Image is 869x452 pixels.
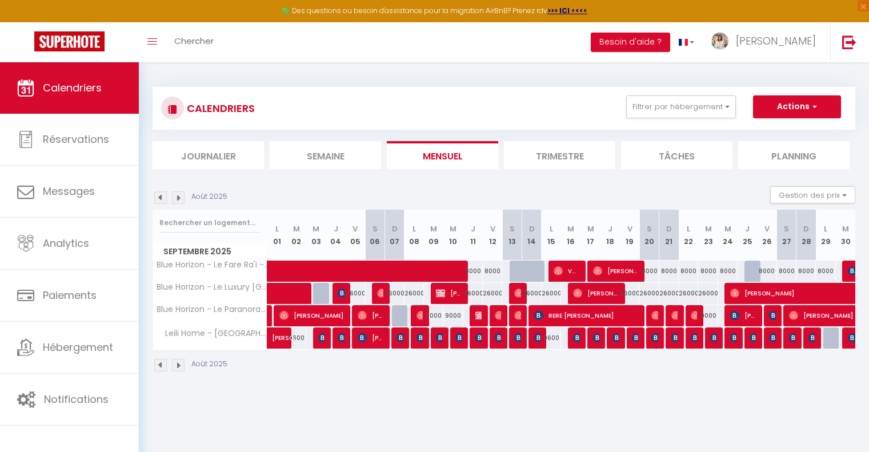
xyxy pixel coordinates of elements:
th: 26 [757,210,776,261]
span: Tepua-Hitikau MAKER [338,282,344,304]
img: Super Booking [34,31,105,51]
span: Chercher [174,35,214,47]
div: 26000 [346,283,365,304]
a: Chercher [166,22,222,62]
abbr: M [430,223,437,234]
div: 9000 [698,305,718,326]
div: 8000 [777,261,796,282]
div: 26000 [405,283,424,304]
th: 11 [463,210,483,261]
span: Messages [43,184,95,198]
th: 20 [639,210,659,261]
abbr: S [510,223,515,234]
span: Hébergement [43,340,113,354]
span: Leili Home - [GEOGRAPHIC_DATA] [155,327,269,340]
li: Trimestre [504,141,615,169]
div: 26000 [522,283,542,304]
span: [PERSON_NAME] [358,305,383,326]
abbr: J [608,223,612,234]
span: [PERSON_NAME] [358,327,383,349]
li: Tâches [621,141,732,169]
div: 8000 [796,261,816,282]
th: 30 [836,210,855,261]
p: Août 2025 [191,191,227,202]
span: Calendriers [43,81,102,95]
div: 26000 [463,283,483,304]
span: [PERSON_NAME] [671,327,678,349]
span: [PERSON_NAME] [573,282,618,304]
th: 16 [561,210,580,261]
span: Marine Prs [377,282,383,304]
span: Pepper [PERSON_NAME] [671,305,678,326]
abbr: M [293,223,300,234]
span: [PERSON_NAME] [691,327,697,349]
th: 17 [581,210,600,261]
div: 9000 [424,305,443,326]
button: Actions [753,95,841,118]
th: 03 [306,210,326,261]
abbr: D [666,223,672,234]
abbr: S [373,223,378,234]
img: logout [842,35,856,49]
li: Semaine [270,141,381,169]
div: 26000 [679,283,698,304]
span: [PERSON_NAME] [272,321,298,343]
h3: CALENDRIERS [184,95,255,121]
a: >>> ICI <<<< [547,6,587,15]
span: [PERSON_NAME] [651,327,658,349]
span: [PERSON_NAME] [475,305,482,326]
abbr: D [529,223,535,234]
th: 28 [796,210,816,261]
span: [PERSON_NAME] [279,305,344,326]
abbr: V [764,223,770,234]
abbr: D [392,223,398,234]
span: [PERSON_NAME] [417,305,423,326]
div: 9000 [443,305,463,326]
th: 12 [483,210,502,261]
th: 10 [443,210,463,261]
a: Vaimiti Atani [267,305,273,327]
span: [PERSON_NAME] [318,327,325,349]
div: 8000 [698,261,718,282]
span: [PERSON_NAME] [593,260,638,282]
li: Mensuel [387,141,498,169]
abbr: M [587,223,594,234]
th: 13 [502,210,522,261]
abbr: M [724,223,731,234]
span: [PERSON_NAME] [495,327,501,349]
span: [PERSON_NAME] [691,305,697,326]
span: Blue Horizon - Le Luxury [GEOGRAPHIC_DATA] [155,283,269,291]
span: [PERSON_NAME] [436,282,462,304]
div: 8000 [659,261,679,282]
th: 19 [620,210,639,261]
span: [PERSON_NAME] [808,327,815,349]
abbr: L [824,223,827,234]
th: 18 [600,210,620,261]
abbr: D [803,223,809,234]
div: 8000 [718,261,738,282]
button: Besoin d'aide ? [591,33,670,52]
span: [PERSON_NAME] Dos [PERSON_NAME] [730,327,736,349]
span: [PERSON_NAME] [573,327,579,349]
span: Notifications [44,392,109,406]
abbr: L [550,223,553,234]
abbr: L [275,223,279,234]
img: ... [711,33,728,50]
span: [PERSON_NAME] [632,327,638,349]
abbr: M [450,223,456,234]
span: [PERSON_NAME] [PERSON_NAME] [710,327,716,349]
div: 8000 [679,261,698,282]
span: [PERSON_NAME] [769,305,775,326]
span: [PERSON_NAME] Antara [417,327,423,349]
abbr: S [647,223,652,234]
p: Août 2025 [191,359,227,370]
div: 8000 [816,261,835,282]
div: 26000 [385,283,404,304]
a: [PERSON_NAME] [267,327,287,349]
span: [PERSON_NAME] [593,327,599,349]
abbr: M [313,223,319,234]
span: [PERSON_NAME] [736,34,816,48]
li: Planning [738,141,850,169]
input: Rechercher un logement... [159,213,261,233]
